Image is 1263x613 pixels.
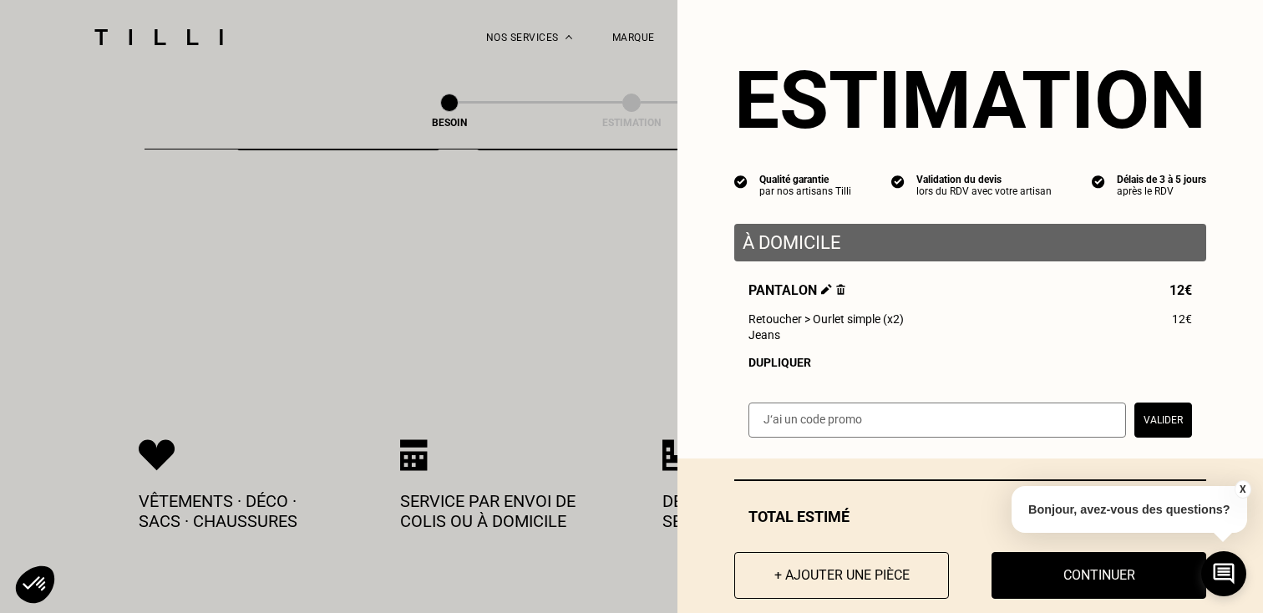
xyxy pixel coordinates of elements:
[748,403,1126,438] input: J‘ai un code promo
[1012,486,1247,533] p: Bonjour, avez-vous des questions?
[916,185,1052,197] div: lors du RDV avec votre artisan
[748,328,780,342] span: Jeans
[916,174,1052,185] div: Validation du devis
[1134,403,1192,438] button: Valider
[759,185,851,197] div: par nos artisans Tilli
[734,174,748,189] img: icon list info
[1117,174,1206,185] div: Délais de 3 à 5 jours
[1092,174,1105,189] img: icon list info
[734,508,1206,525] div: Total estimé
[734,552,949,599] button: + Ajouter une pièce
[748,312,904,326] span: Retoucher > Ourlet simple (x2)
[836,284,845,295] img: Supprimer
[821,284,832,295] img: Éditer
[748,282,845,298] span: Pantalon
[759,174,851,185] div: Qualité garantie
[1117,185,1206,197] div: après le RDV
[891,174,905,189] img: icon list info
[743,232,1198,253] p: À domicile
[1172,312,1192,326] span: 12€
[734,53,1206,147] section: Estimation
[1234,480,1250,499] button: X
[1169,282,1192,298] span: 12€
[992,552,1206,599] button: Continuer
[748,356,1192,369] div: Dupliquer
